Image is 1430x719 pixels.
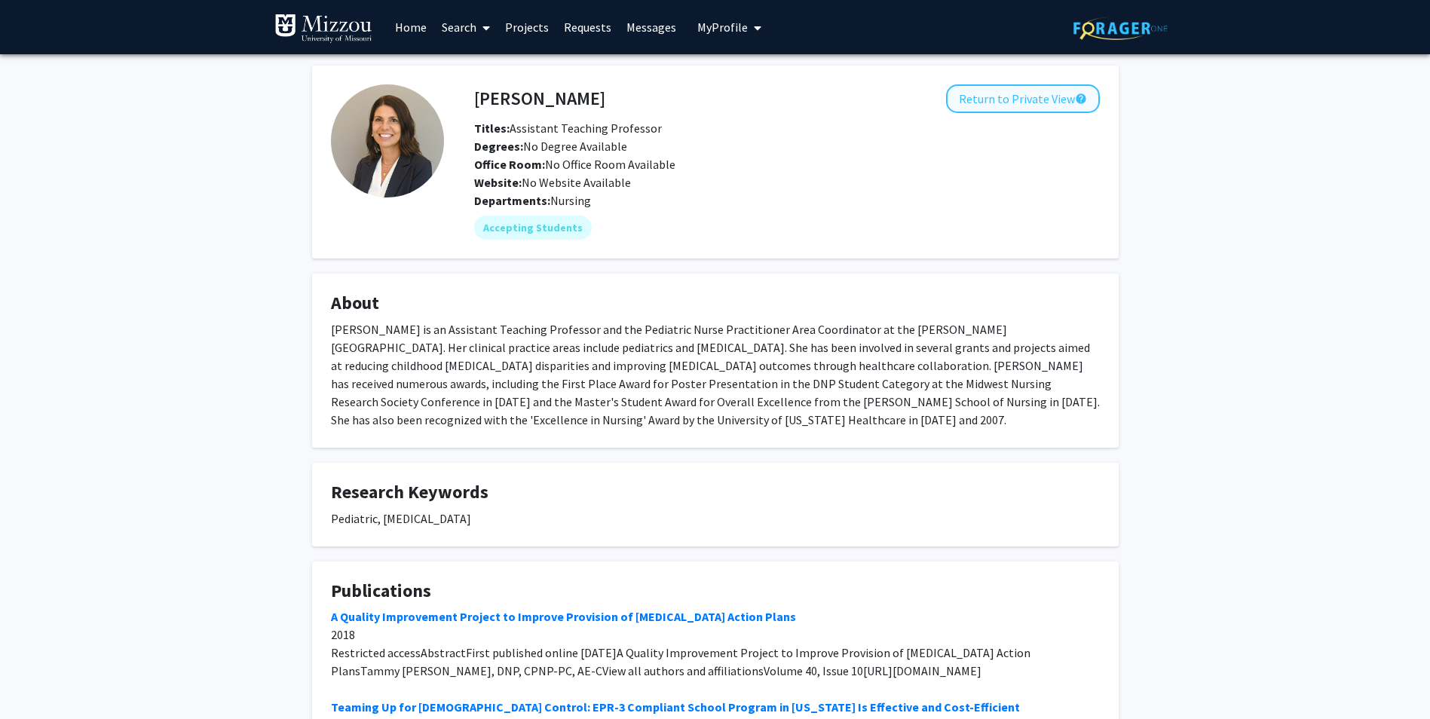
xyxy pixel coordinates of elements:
[498,1,556,54] a: Projects
[474,157,545,172] b: Office Room:
[331,482,1100,503] h4: Research Keywords
[697,20,748,35] span: My Profile
[474,175,522,190] b: Website:
[331,609,796,624] a: A Quality Improvement Project to Improve Provision of [MEDICAL_DATA] Action Plans
[474,84,605,112] h4: [PERSON_NAME]
[331,84,444,197] img: Profile Picture
[434,1,498,54] a: Search
[474,193,550,208] b: Departments:
[331,292,1100,314] h4: About
[1073,17,1168,40] img: ForagerOne Logo
[331,580,1100,602] h4: Publications
[474,121,510,136] b: Titles:
[619,1,684,54] a: Messages
[331,509,1100,528] div: Pediatric, [MEDICAL_DATA]
[474,121,662,136] span: Assistant Teaching Professor
[1075,90,1087,108] mat-icon: help
[274,14,372,44] img: University of Missouri Logo
[474,216,592,240] mat-chip: Accepting Students
[474,157,675,172] span: No Office Room Available
[11,651,64,708] iframe: Chat
[474,139,523,154] b: Degrees:
[474,139,627,154] span: No Degree Available
[550,193,591,208] span: Nursing
[331,699,1020,714] a: Teaming Up for [DEMOGRAPHIC_DATA] Control: EPR-3 Compliant School Program in [US_STATE] Is Effect...
[946,84,1100,113] button: Return to Private View
[331,320,1100,429] div: [PERSON_NAME] is an Assistant Teaching Professor and the Pediatric Nurse Practitioner Area Coordi...
[556,1,619,54] a: Requests
[474,175,631,190] span: No Website Available
[387,1,434,54] a: Home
